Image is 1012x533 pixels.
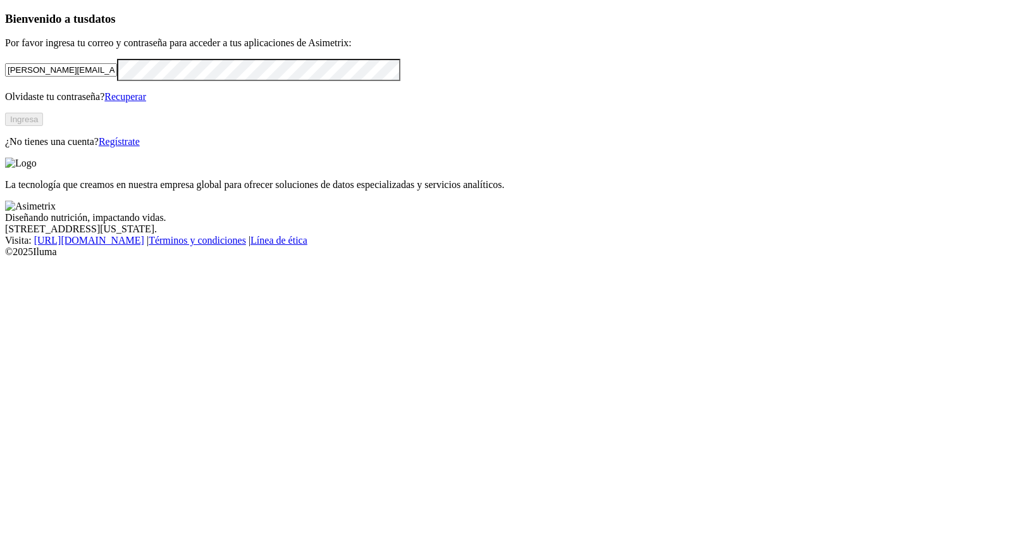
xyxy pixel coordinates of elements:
[34,235,144,246] a: [URL][DOMAIN_NAME]
[5,223,1007,235] div: [STREET_ADDRESS][US_STATE].
[5,136,1007,147] p: ¿No tienes una cuenta?
[5,179,1007,191] p: La tecnología que creamos en nuestra empresa global para ofrecer soluciones de datos especializad...
[5,158,37,169] img: Logo
[5,246,1007,258] div: © 2025 Iluma
[5,12,1007,26] h3: Bienvenido a tus
[5,235,1007,246] div: Visita : | |
[5,201,56,212] img: Asimetrix
[5,113,43,126] button: Ingresa
[99,136,140,147] a: Regístrate
[89,12,116,25] span: datos
[5,212,1007,223] div: Diseñando nutrición, impactando vidas.
[5,91,1007,103] p: Olvidaste tu contraseña?
[149,235,246,246] a: Términos y condiciones
[104,91,146,102] a: Recuperar
[250,235,307,246] a: Línea de ética
[5,63,117,77] input: Tu correo
[5,37,1007,49] p: Por favor ingresa tu correo y contraseña para acceder a tus aplicaciones de Asimetrix:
